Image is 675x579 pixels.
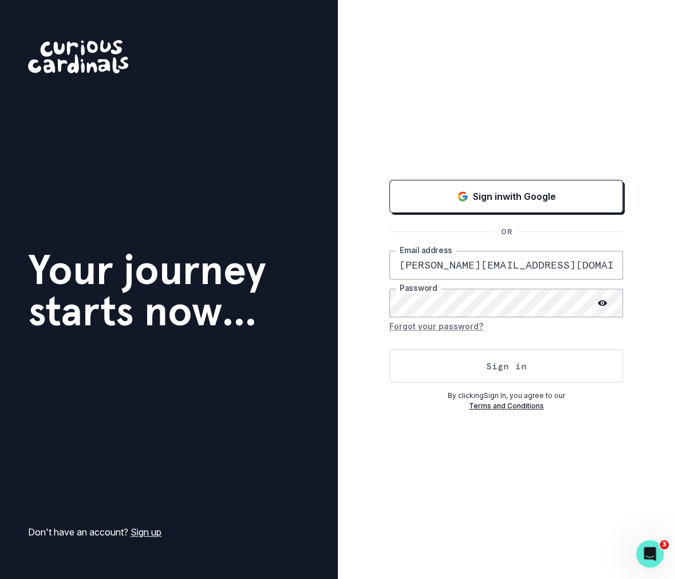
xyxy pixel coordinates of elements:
p: Sign in with Google [473,190,556,203]
p: OR [494,227,518,237]
button: Sign in with Google (GSuite) [389,180,623,213]
span: 3 [660,540,669,549]
img: Curious Cardinals Logo [28,40,128,73]
p: Don't have an account? [28,525,161,539]
button: Sign in [389,349,623,383]
iframe: Intercom live chat [636,540,664,568]
h1: Your journey starts now... [28,249,266,332]
a: Sign up [131,526,161,538]
button: Forgot your password? [389,317,483,336]
a: Terms and Conditions [469,401,544,410]
p: By clicking Sign In , you agree to our [389,391,623,401]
